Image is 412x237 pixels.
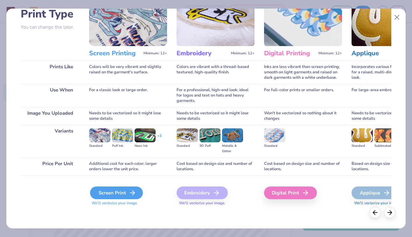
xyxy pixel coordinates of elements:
img: Metallic & Glitter [222,128,243,142]
div: Cost based on design size and number of locations. [177,158,255,175]
div: Sublimated [374,143,395,149]
div: Puff Ink [112,143,133,149]
div: Screen Print [90,186,143,199]
div: Price Per Unit [21,158,80,175]
span: We'll vectorize your image. [89,200,167,206]
div: Standard [264,143,285,149]
div: For full-color prints or smaller orders. [264,84,342,107]
span: We'll vectorize your image. [177,200,255,206]
div: 3D Puff [199,143,220,149]
img: Neon Ink [135,128,156,142]
div: For a classic look or large order. [89,84,167,107]
button: Close [391,11,403,24]
div: Digital Print [264,186,317,199]
img: Sublimated [374,128,395,142]
div: Standard [89,143,110,149]
p: You can change this later. [21,24,80,30]
h3: Digital Printing [264,49,316,58]
div: Won't be vectorized so nothing about it changes [264,107,342,125]
div: + 3 [157,133,162,144]
div: Standard [177,143,198,149]
img: Standard [177,128,198,142]
div: Use When [21,84,80,107]
img: Standard [264,128,285,142]
div: Neon Ink [135,143,156,149]
img: 3D Puff [199,128,220,142]
div: Image You Uploaded [21,107,80,125]
div: Inks are less vibrant than screen printing; smooth on light garments and raised on dark garments ... [264,61,342,84]
span: Minimum: 12+ [318,51,342,56]
img: Standard [89,128,110,142]
span: Minimum: 12+ [231,51,255,56]
h3: Applique [352,49,403,58]
img: Standard [352,128,373,142]
div: Colors will be very vibrant and slightly raised on the garment's surface. [89,61,167,84]
div: Needs to be vectorized so it might lose some details [89,107,167,125]
div: Prints Like [21,61,80,84]
h3: Screen Printing [89,49,141,58]
div: Variants [21,125,80,158]
div: For a professional, high-end look; ideal for logos and text on hats and heavy garments. [177,84,255,107]
div: Colors are vibrant with a thread-based textured, high-quality finish. [177,61,255,84]
div: Metallic & Glitter [222,143,243,154]
div: Embroidery [177,186,228,199]
div: Additional cost for each color; larger orders lower the unit price. [89,158,167,175]
div: Cost based on design size and number of locations. [264,158,342,175]
span: Minimum: 12+ [143,51,167,56]
h3: Embroidery [177,49,228,58]
div: Applique [352,186,398,199]
div: Needs to be vectorized so it might lose some details [177,107,255,125]
div: Standard [352,143,373,149]
img: Puff Ink [112,128,133,142]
